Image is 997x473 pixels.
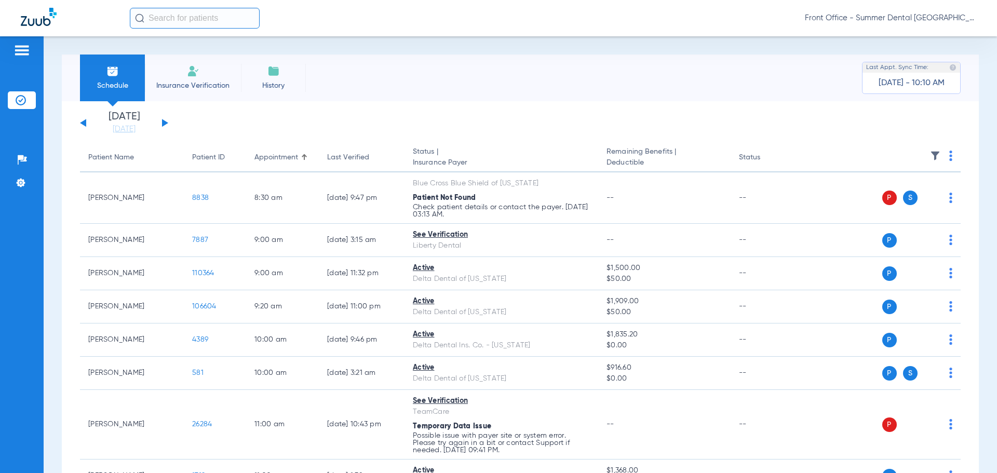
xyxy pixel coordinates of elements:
td: 11:00 AM [246,390,319,460]
span: -- [607,194,614,201]
div: Patient ID [192,152,238,163]
span: P [882,191,897,205]
img: group-dot-blue.svg [949,419,952,429]
th: Remaining Benefits | [598,143,730,172]
span: $1,909.00 [607,296,722,307]
span: P [882,417,897,432]
span: 581 [192,369,204,376]
div: Liberty Dental [413,240,590,251]
td: [DATE] 9:47 PM [319,172,405,224]
div: Appointment [254,152,311,163]
td: -- [731,257,801,290]
span: $50.00 [607,307,722,318]
img: History [267,65,280,77]
td: 10:00 AM [246,323,319,357]
div: Blue Cross Blue Shield of [US_STATE] [413,178,590,189]
span: 110364 [192,269,214,277]
td: 10:00 AM [246,357,319,390]
td: 9:00 AM [246,224,319,257]
span: Temporary Data Issue [413,423,491,430]
div: Delta Dental of [US_STATE] [413,274,590,285]
span: $1,500.00 [607,263,722,274]
span: -- [607,421,614,428]
td: -- [731,224,801,257]
div: Patient Name [88,152,134,163]
div: Active [413,296,590,307]
td: [DATE] 3:21 AM [319,357,405,390]
span: Insurance Verification [153,80,233,91]
span: P [882,300,897,314]
img: Zuub Logo [21,8,57,26]
td: [PERSON_NAME] [80,257,184,290]
div: Active [413,362,590,373]
td: [PERSON_NAME] [80,290,184,323]
iframe: Chat Widget [945,423,997,473]
span: Deductible [607,157,722,168]
img: group-dot-blue.svg [949,235,952,245]
p: Check patient details or contact the payer. [DATE] 03:13 AM. [413,204,590,218]
span: $916.60 [607,362,722,373]
span: Last Appt. Sync Time: [866,62,928,73]
div: TeamCare [413,407,590,417]
img: Schedule [106,65,119,77]
td: [DATE] 11:00 PM [319,290,405,323]
div: Delta Dental Ins. Co. - [US_STATE] [413,340,590,351]
img: filter.svg [930,151,940,161]
div: Active [413,263,590,274]
span: 8838 [192,194,209,201]
span: Patient Not Found [413,194,476,201]
div: See Verification [413,396,590,407]
span: History [249,80,298,91]
img: group-dot-blue.svg [949,268,952,278]
span: P [882,233,897,248]
span: 106604 [192,303,217,310]
td: -- [731,172,801,224]
p: Possible issue with payer site or system error. Please try again in a bit or contact Support if n... [413,432,590,454]
img: group-dot-blue.svg [949,301,952,312]
img: hamburger-icon [14,44,30,57]
span: S [903,191,918,205]
span: $1,835.20 [607,329,722,340]
td: [PERSON_NAME] [80,172,184,224]
div: Delta Dental of [US_STATE] [413,373,590,384]
img: Search Icon [135,13,144,23]
th: Status | [405,143,598,172]
span: $50.00 [607,274,722,285]
td: 9:00 AM [246,257,319,290]
img: group-dot-blue.svg [949,368,952,378]
td: [DATE] 11:32 PM [319,257,405,290]
div: Last Verified [327,152,369,163]
div: Active [413,329,590,340]
span: 7887 [192,236,208,244]
input: Search for patients [130,8,260,29]
div: See Verification [413,229,590,240]
td: [PERSON_NAME] [80,224,184,257]
td: 9:20 AM [246,290,319,323]
th: Status [731,143,801,172]
span: 26284 [192,421,212,428]
span: 4389 [192,336,208,343]
img: group-dot-blue.svg [949,193,952,203]
img: last sync help info [949,64,956,71]
span: P [882,366,897,381]
li: [DATE] [93,112,155,134]
span: $0.00 [607,340,722,351]
td: [DATE] 3:15 AM [319,224,405,257]
a: [DATE] [93,124,155,134]
div: Appointment [254,152,298,163]
td: [DATE] 9:46 PM [319,323,405,357]
td: [DATE] 10:43 PM [319,390,405,460]
td: -- [731,323,801,357]
td: -- [731,290,801,323]
span: Schedule [88,80,137,91]
span: [DATE] - 10:10 AM [879,78,945,88]
td: [PERSON_NAME] [80,323,184,357]
td: [PERSON_NAME] [80,390,184,460]
span: -- [607,236,614,244]
img: group-dot-blue.svg [949,334,952,345]
img: group-dot-blue.svg [949,151,952,161]
span: Insurance Payer [413,157,590,168]
span: P [882,266,897,281]
div: Patient ID [192,152,225,163]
